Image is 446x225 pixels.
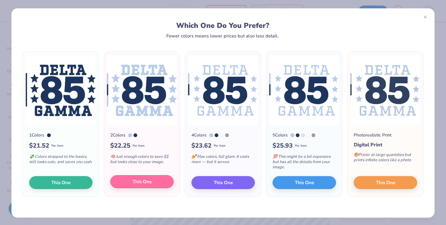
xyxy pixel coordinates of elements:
div: Which One Do You Prefer? [28,21,417,30]
button: This One [191,176,255,189]
span: 💅 [191,154,196,159]
span: This One [214,179,233,186]
div: 2708 C [209,133,213,137]
div: 534 C [296,133,300,137]
div: Digital Print [354,141,417,149]
div: 2 Colors [110,132,125,138]
img: 5 color option [269,55,339,126]
img: 2 color option [107,55,177,126]
span: Per Item [295,144,307,148]
img: 1 color option [25,55,96,126]
div: Fewer colors means lower prices but also less detail. [166,33,279,38]
span: $ 22.25 [110,141,130,150]
div: 5 Colors [273,132,288,138]
div: 5215 C [225,133,229,137]
span: This One [295,179,314,186]
div: 5215 C [312,133,315,137]
div: 1 Colors [29,132,44,138]
span: 💯 [273,154,278,159]
span: Per Item [214,144,226,148]
span: 🎨 [354,152,359,158]
span: This One [376,179,395,186]
div: 534 C [215,133,218,137]
button: This One [354,176,417,189]
span: $ 25.93 [273,141,293,150]
button: This One [273,176,336,189]
span: This One [133,178,152,185]
div: Max colors, full glam. It costs more — but it serves. [191,150,255,171]
img: 4 color option [188,55,258,126]
div: Photorealistic Print [354,132,391,138]
div: 2708 C [291,133,294,137]
div: This might be a bit expensive but has all the details from your image. [273,150,336,176]
div: Just enough colors to save $$ but looks close to your image. [110,150,174,171]
span: 💸 [29,154,34,159]
span: This One [51,179,71,186]
span: $ 21.52 [29,141,49,150]
img: Photorealistic preview [350,55,421,126]
div: Colors stripped to the basics, still looks cute, and saves you cash. [29,150,93,171]
div: White [306,133,310,137]
span: 🧠 [110,154,115,159]
span: Per Item [133,144,145,148]
span: Per Item [51,144,63,148]
button: This One [29,176,93,189]
div: 534 C [47,133,51,137]
div: White [220,133,224,137]
div: 4 Colors [191,132,207,138]
div: 2708 C [128,133,132,137]
button: This One [110,175,174,188]
div: 663 C [301,133,305,137]
span: $ 23.62 [191,141,212,150]
div: Pricier at large quantities but prints infinite colors like a photo [354,149,417,169]
div: 534 C [133,133,137,137]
